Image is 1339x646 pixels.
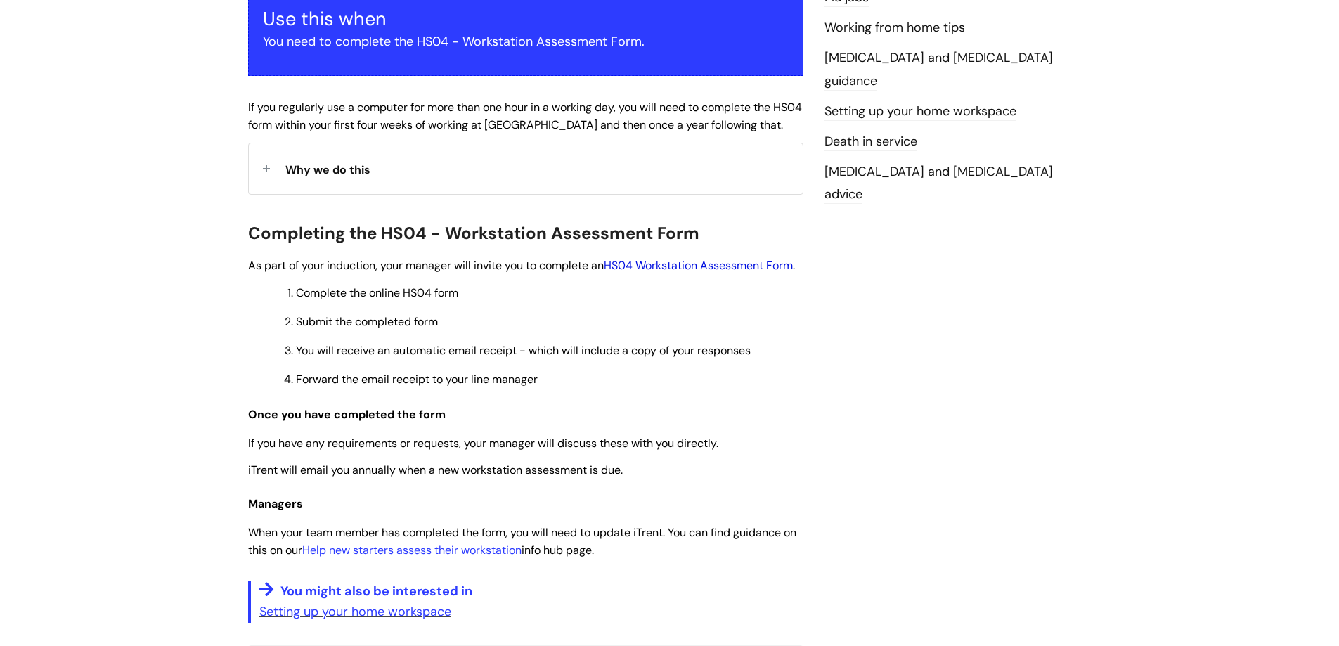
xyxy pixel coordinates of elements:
[280,583,472,600] span: You might also be interested in
[604,258,793,273] a: HS04 Workstation Assessment Form
[285,162,370,177] span: Why we do this
[824,163,1053,204] a: [MEDICAL_DATA] and [MEDICAL_DATA] advice
[296,314,438,329] span: Submit the completed form
[248,100,802,132] span: If you regularly use a computer for more than one hour in a working day, you will need to complet...
[296,285,458,300] span: Complete the online HS04 form
[248,258,795,273] span: As part of your induction, your manager will invite you to complete an .
[824,133,917,151] a: Death in service
[259,603,451,620] a: Setting up your home workspace
[248,407,446,422] span: Once you have completed the form
[302,543,522,557] a: Help new starters assess their workstation
[248,525,796,557] span: When your team member has completed the form, you will need to update iTrent. You can find guidan...
[248,496,303,511] span: Managers
[824,49,1053,90] a: [MEDICAL_DATA] and [MEDICAL_DATA] guidance
[263,30,789,53] p: You need to complete the HS04 - Workstation Assessment Form.
[248,222,699,244] span: Completing the HS04 - Workstation Assessment Form
[296,343,751,358] span: You will receive an automatic email receipt - which will include a copy of your responses
[248,463,623,477] span: iTrent will email you annually when a new workstation assessment is due.
[824,19,965,37] a: Working from home tips
[263,8,789,30] h3: Use this when
[824,103,1016,121] a: Setting up your home workspace
[248,436,718,451] span: If you have any requirements or requests, your manager will discuss these with you directly.
[296,372,538,387] span: Forward the email receipt to your line manager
